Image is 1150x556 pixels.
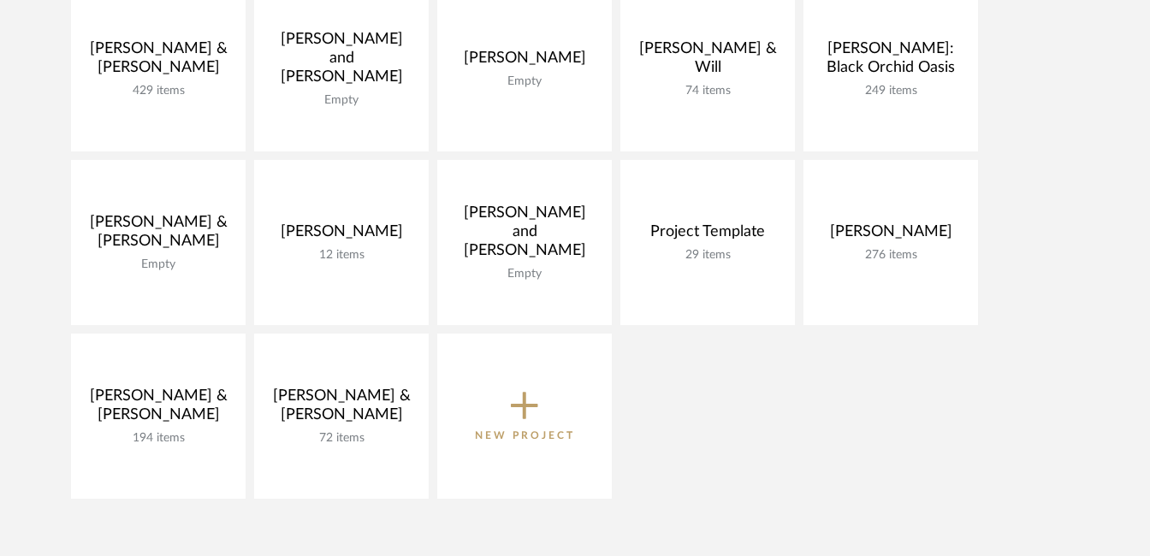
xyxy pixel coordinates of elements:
button: New Project [437,334,612,499]
div: 12 items [268,248,415,263]
div: 29 items [634,248,781,263]
div: 72 items [268,431,415,446]
div: [PERSON_NAME] and [PERSON_NAME] [451,204,598,267]
p: New Project [475,427,575,444]
div: Project Template [634,222,781,248]
div: [PERSON_NAME]: Black Orchid Oasis [817,39,964,84]
div: Empty [451,267,598,281]
div: 276 items [817,248,964,263]
div: [PERSON_NAME] & [PERSON_NAME] [268,387,415,431]
div: 249 items [817,84,964,98]
div: [PERSON_NAME] & [PERSON_NAME] [85,387,232,431]
div: 74 items [634,84,781,98]
div: 429 items [85,84,232,98]
div: [PERSON_NAME] [268,222,415,248]
div: 194 items [85,431,232,446]
div: [PERSON_NAME] & Will [634,39,781,84]
div: [PERSON_NAME] [451,49,598,74]
div: Empty [451,74,598,89]
div: [PERSON_NAME] and [PERSON_NAME] [268,30,415,93]
div: [PERSON_NAME] [817,222,964,248]
div: [PERSON_NAME] & [PERSON_NAME] [85,213,232,257]
div: [PERSON_NAME] & [PERSON_NAME] [85,39,232,84]
div: Empty [268,93,415,108]
div: Empty [85,257,232,272]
